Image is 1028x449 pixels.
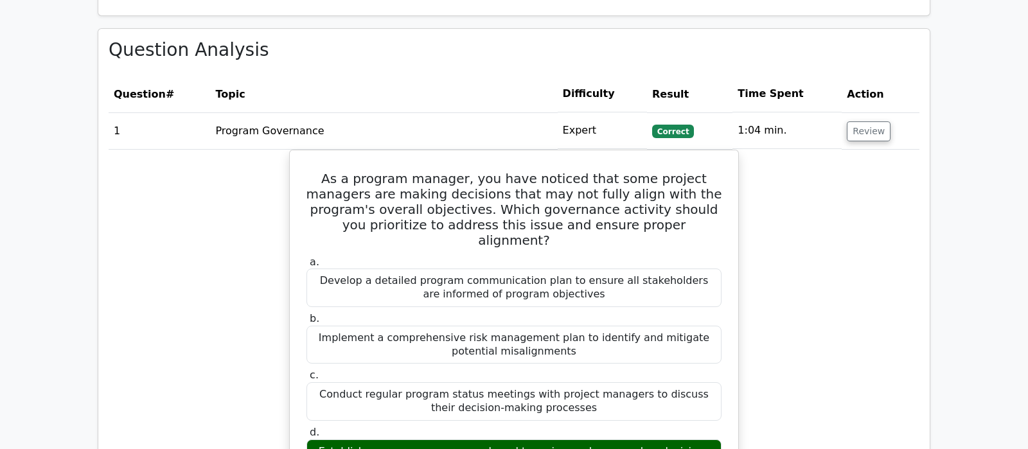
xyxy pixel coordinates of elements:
div: Implement a comprehensive risk management plan to identify and mitigate potential misalignments [306,326,722,364]
span: a. [310,256,319,268]
th: Time Spent [732,76,842,112]
h3: Question Analysis [109,39,919,61]
td: 1:04 min. [732,112,842,149]
th: # [109,76,210,112]
div: Develop a detailed program communication plan to ensure all stakeholders are informed of program ... [306,269,722,307]
span: b. [310,312,319,324]
th: Result [647,76,732,112]
button: Review [847,121,891,141]
td: Program Governance [210,112,557,149]
h5: As a program manager, you have noticed that some project managers are making decisions that may n... [305,171,723,248]
td: 1 [109,112,210,149]
span: Correct [652,125,694,137]
th: Action [842,76,919,112]
span: c. [310,369,319,381]
th: Difficulty [558,76,647,112]
div: Conduct regular program status meetings with project managers to discuss their decision-making pr... [306,382,722,421]
td: Expert [558,112,647,149]
span: d. [310,426,319,438]
th: Topic [210,76,557,112]
span: Question [114,88,166,100]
